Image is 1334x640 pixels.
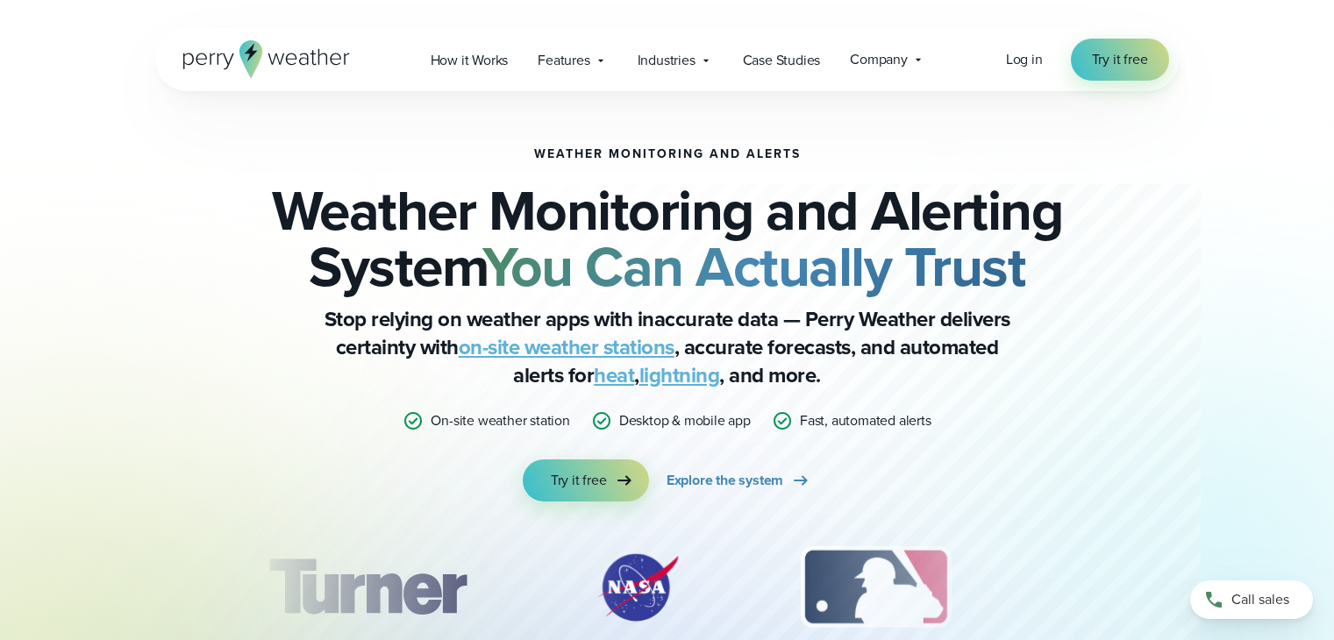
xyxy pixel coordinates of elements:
h1: Weather Monitoring and Alerts [534,147,801,161]
span: Try it free [1092,49,1148,70]
img: Turner-Construction_1.svg [242,544,491,631]
div: slideshow [243,544,1092,640]
a: Try it free [1071,39,1169,81]
a: Explore the system [667,459,811,501]
a: Log in [1006,49,1043,70]
div: 1 of 12 [242,544,491,631]
div: 2 of 12 [576,544,699,631]
a: Call sales [1190,580,1313,619]
img: PGA.svg [1052,544,1193,631]
img: MLB.svg [783,544,968,631]
span: Company [850,49,908,70]
p: On-site weather station [431,410,569,431]
h2: Weather Monitoring and Alerting System [243,182,1092,295]
span: Try it free [551,470,607,491]
p: Fast, automated alerts [800,410,931,431]
a: heat [594,359,634,391]
div: 4 of 12 [1052,544,1193,631]
a: Try it free [523,459,649,501]
a: on-site weather stations [459,331,674,363]
a: Case Studies [728,42,836,78]
img: NASA.svg [576,544,699,631]
div: 3 of 12 [783,544,968,631]
p: Stop relying on weather apps with inaccurate data — Perry Weather delivers certainty with , accur... [317,305,1018,389]
a: How it Works [416,42,524,78]
span: Features [538,50,589,71]
span: Log in [1006,49,1043,69]
span: Explore the system [667,470,783,491]
span: Call sales [1231,589,1289,610]
p: Desktop & mobile app [619,410,751,431]
a: lightning [639,359,720,391]
span: How it Works [431,50,509,71]
span: Industries [638,50,696,71]
span: Case Studies [743,50,821,71]
strong: You Can Actually Trust [482,225,1025,308]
